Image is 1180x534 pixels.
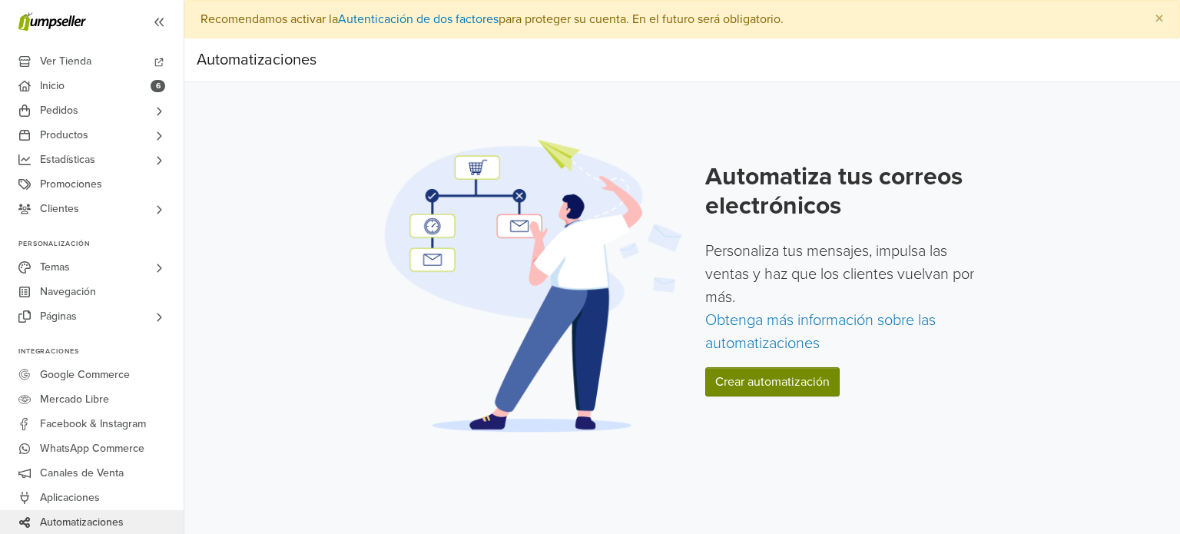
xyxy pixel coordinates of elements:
[1139,1,1179,38] button: Close
[197,45,317,75] div: Automatizaciones
[40,387,109,412] span: Mercado Libre
[705,162,986,221] h2: Automatiza tus correos electrónicos
[40,363,130,387] span: Google Commerce
[380,138,687,433] img: Automation
[40,123,88,148] span: Productos
[40,461,124,486] span: Canales de Venta
[40,255,70,280] span: Temas
[151,80,165,92] span: 6
[40,148,95,172] span: Estadísticas
[40,98,78,123] span: Pedidos
[705,311,936,353] a: Obtenga más información sobre las automatizaciones
[40,49,91,74] span: Ver Tienda
[705,240,986,355] p: Personaliza tus mensajes, impulsa las ventas y haz que los clientes vuelvan por más.
[40,436,144,461] span: WhatsApp Commerce
[18,347,184,357] p: Integraciones
[40,486,100,510] span: Aplicaciones
[40,172,102,197] span: Promociones
[705,367,840,396] a: Crear automatización
[40,197,79,221] span: Clientes
[40,304,77,329] span: Páginas
[1155,8,1164,30] span: ×
[40,280,96,304] span: Navegación
[18,240,184,249] p: Personalización
[40,412,146,436] span: Facebook & Instagram
[40,74,65,98] span: Inicio
[338,12,499,27] a: Autenticación de dos factores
